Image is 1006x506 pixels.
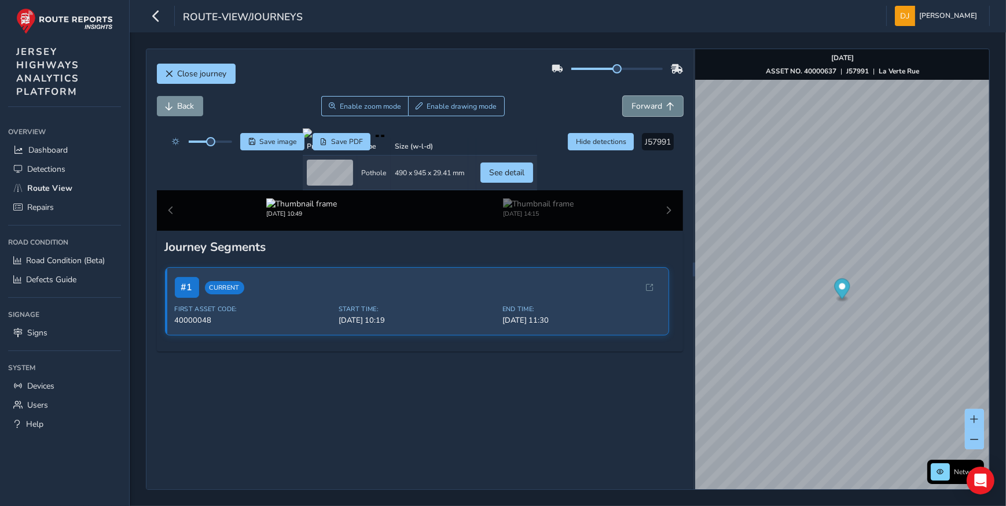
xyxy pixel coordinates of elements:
[391,156,468,190] td: 490 x 945 x 29.41 mm
[178,101,194,112] span: Back
[8,270,121,289] a: Defects Guide
[502,315,659,326] span: [DATE] 11:30
[331,137,363,146] span: Save PDF
[8,415,121,434] a: Help
[879,67,919,76] strong: La Verte Rue
[28,145,68,156] span: Dashboard
[919,6,977,26] span: [PERSON_NAME]
[266,198,337,209] img: Thumbnail frame
[645,136,671,147] span: J57991
[357,156,391,190] td: Pothole
[205,281,244,294] span: Current
[895,6,915,26] img: diamond-layout
[340,102,401,111] span: Enable zoom mode
[183,10,303,26] span: route-view/journeys
[766,67,919,76] div: | |
[175,315,332,326] span: 40000048
[408,96,505,116] button: Draw
[157,96,203,116] button: Back
[8,234,121,251] div: Road Condition
[157,64,236,84] button: Close journey
[8,123,121,141] div: Overview
[175,305,332,313] span: First Asset Code:
[26,419,43,430] span: Help
[954,467,981,477] span: Network
[568,133,634,150] button: Hide detections
[266,209,337,218] div: [DATE] 10:49
[835,279,850,302] div: Map marker
[27,381,54,391] span: Devices
[27,202,54,213] span: Repairs
[503,209,574,218] div: [DATE] 14:15
[766,67,836,76] strong: ASSET NO. 40000637
[8,251,121,270] a: Road Condition (Beta)
[502,305,659,313] span: End Time:
[259,137,297,146] span: Save image
[313,133,371,150] button: PDF
[631,101,662,112] span: Forward
[16,45,79,98] span: JERSEY HIGHWAYS ANALYTICS PLATFORM
[8,198,121,217] a: Repairs
[26,255,105,266] span: Road Condition (Beta)
[165,239,675,255] div: Journey Segments
[576,137,626,146] span: Hide detections
[16,8,113,34] img: rr logo
[489,167,524,178] span: See detail
[8,359,121,376] div: System
[8,306,121,323] div: Signage
[27,400,48,411] span: Users
[480,162,533,183] button: See detail
[339,315,495,326] span: [DATE] 10:19
[427,102,497,111] span: Enable drawing mode
[8,323,121,342] a: Signs
[831,53,854,62] strong: [DATE]
[240,133,304,150] button: Save
[895,6,981,26] button: [PERSON_NAME]
[503,198,574,209] img: Thumbnail frame
[27,183,72,194] span: Route View
[178,68,227,79] span: Close journey
[8,179,121,198] a: Route View
[967,467,994,494] div: Open Intercom Messenger
[321,96,409,116] button: Zoom
[8,396,121,415] a: Users
[8,160,121,179] a: Detections
[27,327,47,338] span: Signs
[8,376,121,396] a: Devices
[339,305,495,313] span: Start Time:
[846,67,869,76] strong: J57991
[27,164,65,175] span: Detections
[623,96,683,116] button: Forward
[26,274,76,285] span: Defects Guide
[8,141,121,160] a: Dashboard
[175,277,199,298] span: # 1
